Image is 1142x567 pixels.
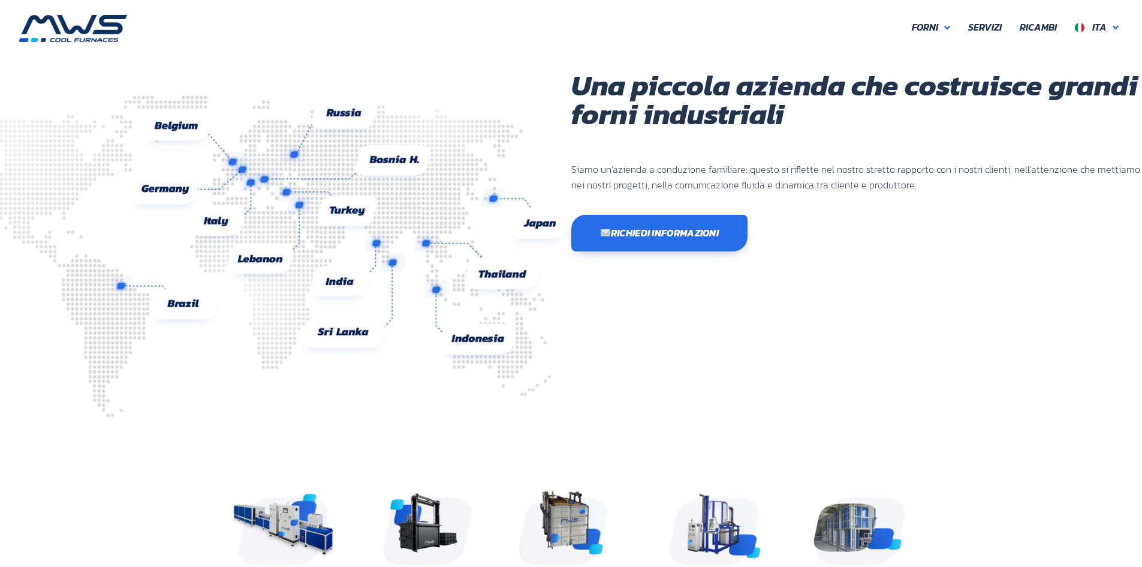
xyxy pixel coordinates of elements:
a: Forni [903,15,959,40]
img: MWS s.r.l. [19,15,127,42]
img: ✉️ [601,228,610,238]
a: Ita [1066,15,1128,40]
span: Servizi [968,20,1002,35]
span: Richiedi informazioni [600,228,719,238]
span: Ita [1092,20,1107,34]
a: Servizi [959,15,1011,40]
a: ✉️Richiedi informazioni [571,215,748,251]
span: Forni [912,20,938,35]
a: Ricambi [1011,15,1066,40]
span: Ricambi [1020,20,1057,35]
